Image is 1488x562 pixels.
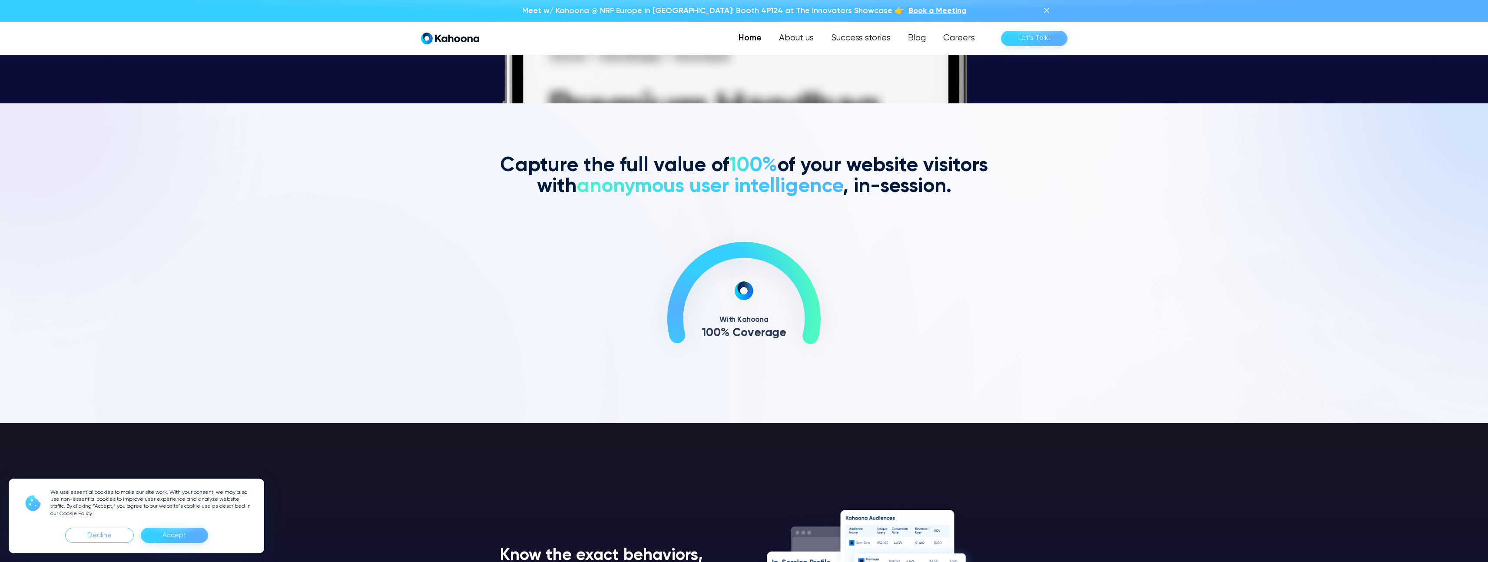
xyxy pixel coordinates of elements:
p: We use essential cookies to make our site work. With your consent, we may also use non-essential ... [50,489,254,517]
text: e [779,327,786,339]
text: 0 [713,327,721,339]
text: 0 [706,327,713,339]
h2: Capture the full value of of your website visitors with , in-session. [497,155,992,197]
a: About us [770,30,822,47]
text: 1 [701,327,706,339]
text: v [748,327,754,339]
span: Book a Meeting [908,7,965,15]
a: Success stories [822,30,899,47]
text: o [741,327,748,339]
text: a [765,327,772,339]
p: Meet w/ Kahoona @ NRF Europe in [GEOGRAPHIC_DATA]! Booth 4P124 at The Innovators Showcase 👉 [521,5,903,17]
text: e [754,327,761,339]
a: home [421,32,479,45]
div: Decline [65,528,134,543]
a: Careers [935,30,984,47]
div: Let’s Talk! [1018,31,1050,45]
g: 100% Coverage [701,327,786,339]
a: Let’s Talk! [1001,31,1067,46]
a: Book a Meeting [908,5,965,17]
text: g [772,327,779,339]
span: anonymous user intelligence [577,176,843,196]
span: 100% [729,155,777,175]
text: C [732,327,741,339]
text: r [761,327,765,339]
div: Accept [141,528,208,543]
a: Home [730,30,770,47]
div: Decline [87,529,112,542]
div: Accept [162,529,186,542]
a: Blog [899,30,935,47]
text: % [721,327,730,339]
